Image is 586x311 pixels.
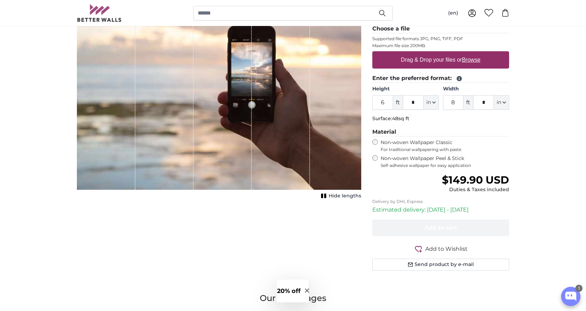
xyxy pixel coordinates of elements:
p: Delivery by DHL Express [372,199,509,204]
legend: Material [372,128,509,136]
button: Add to cart [372,220,509,236]
button: Send product by e-mail [372,259,509,270]
span: 48sq ft [392,115,409,122]
div: Duties & Taxes included [442,186,509,193]
div: 1 [575,285,583,292]
p: Surface: [372,115,509,122]
label: Non-woven Wallpaper Classic [381,139,509,152]
span: Add to Wishlist [425,245,468,253]
label: Width [443,86,509,92]
p: Supported file formats JPG, PNG, TIFF, PDF [372,36,509,42]
span: ft [463,95,473,110]
button: in [494,95,509,110]
button: Add to Wishlist [372,245,509,253]
legend: Enter the preferred format: [372,74,509,83]
span: ft [393,95,403,110]
span: in [497,99,501,106]
label: Non-woven Wallpaper Peel & Stick [381,155,509,168]
button: Open chatbox [561,287,580,306]
label: Drag & Drop your files or [398,53,483,67]
span: Self-adhesive wallpaper for easy application [381,163,509,168]
p: Estimated delivery: [DATE] - [DATE] [372,206,509,214]
legend: Choose a file [372,25,509,33]
span: in [426,99,431,106]
button: Hide lengths [319,191,361,201]
img: Betterwalls [77,4,122,22]
span: $149.90 USD [442,174,509,186]
button: (en) [443,7,464,19]
span: Add to cart [425,224,457,231]
span: For traditional wallpapering with paste [381,147,509,152]
h3: Our advantages [77,293,509,304]
label: Height [372,86,438,92]
u: Browse [462,57,480,63]
p: Maximum file size 200MB. [372,43,509,48]
span: Hide lengths [329,193,361,199]
button: in [424,95,439,110]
